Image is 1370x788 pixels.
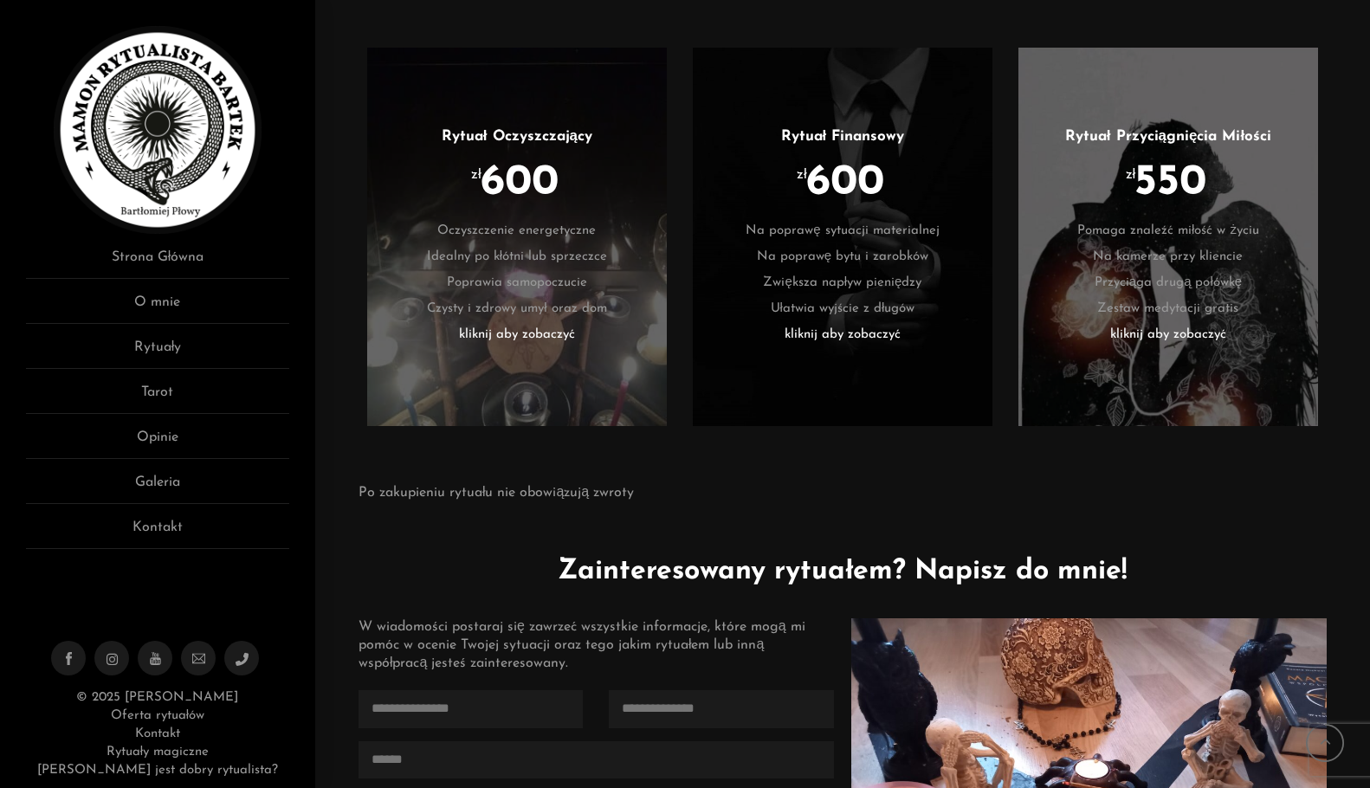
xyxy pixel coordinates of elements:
li: kliknij aby zobaczyć [1044,322,1292,348]
li: Ułatwia wyjście z długów [719,296,966,322]
sup: zł [797,167,807,182]
a: Tarot [26,382,289,414]
sup: zł [1126,167,1136,182]
span: 550 [1134,174,1206,192]
a: Rytuał Oczyszczający [442,129,592,144]
li: Na kamerze przy kliencie [1044,244,1292,270]
li: Oczyszczenie energetyczne [393,218,641,244]
a: Kontakt [26,517,289,549]
span: 600 [806,174,884,192]
li: Przyciąga drugą połówkę [1044,270,1292,296]
li: Poprawia samopoczucie [393,270,641,296]
li: kliknij aby zobaczyć [393,322,641,348]
img: Rytualista Bartek [54,26,262,234]
a: [PERSON_NAME] jest dobry rytualista? [37,764,278,777]
li: Na poprawę sytuacji materialnej [719,218,966,244]
a: Rytuały [26,337,289,369]
li: kliknij aby zobaczyć [719,322,966,348]
li: Zestaw medytacji gratis [1044,296,1292,322]
a: Rytuał Przyciągnięcia Miłości [1065,129,1271,144]
a: Rytuał Finansowy [781,129,905,144]
a: Oferta rytuałów [111,709,204,722]
li: Pomaga znaleźć miłość w życiu [1044,218,1292,244]
div: W wiadomości postaraj się zawrzeć wszystkie informacje, które mogą mi pomóc w ocenie Twojej sytua... [359,618,834,673]
li: Czysty i zdrowy umył oraz dom [393,296,641,322]
span: 600 [481,174,559,192]
a: Kontakt [135,727,180,740]
li: Zwiększa napływ pieniędzy [719,270,966,296]
a: Strona Główna [26,247,289,279]
a: Rytuały magiczne [107,746,209,759]
li: Na poprawę bytu i zarobków [719,244,966,270]
a: Opinie [26,427,289,459]
a: O mnie [26,292,289,324]
h1: Zainteresowany rytuałem? Napisz do mnie! [359,551,1327,592]
a: Galeria [26,472,289,504]
li: Idealny po kłótni lub sprzeczce [393,244,641,270]
p: Po zakupieniu rytuału nie obowiązują zwroty [359,482,634,503]
sup: zł [471,167,481,182]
